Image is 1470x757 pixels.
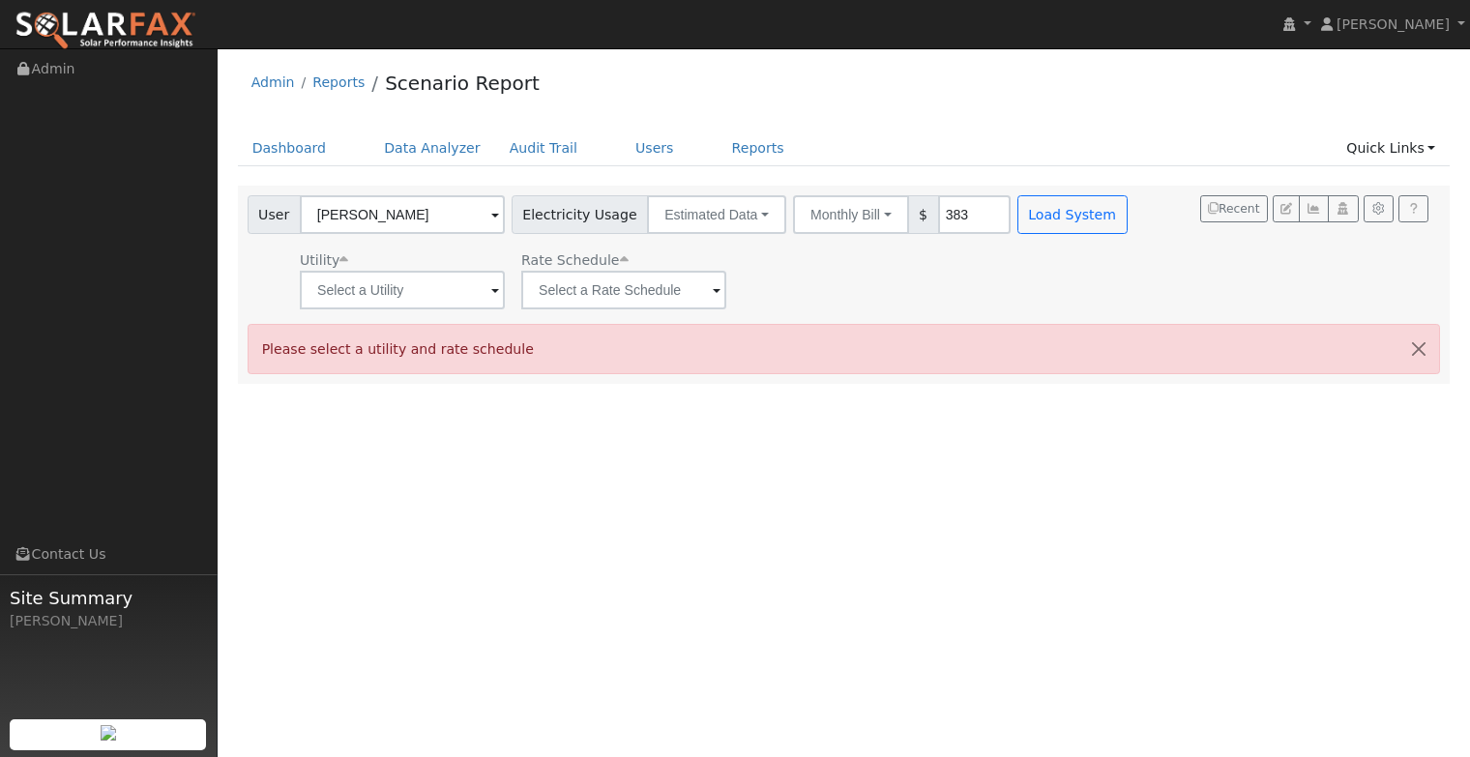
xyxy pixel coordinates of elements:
a: Reports [718,131,799,166]
a: Audit Trail [495,131,592,166]
div: [PERSON_NAME] [10,611,207,631]
a: Admin [251,74,295,90]
button: Close [1398,325,1439,372]
a: Dashboard [238,131,341,166]
a: Reports [312,74,365,90]
button: Estimated Data [647,195,786,234]
div: Utility [300,250,505,271]
button: Settings [1364,195,1394,222]
button: Monthly Bill [793,195,909,234]
button: Recent [1200,195,1268,222]
a: Scenario Report [385,72,540,95]
a: Quick Links [1332,131,1450,166]
input: Select a User [300,195,505,234]
img: SolarFax [15,11,196,51]
span: Alias: None [521,252,628,268]
button: Load System [1017,195,1128,234]
span: $ [908,195,939,234]
span: User [248,195,301,234]
input: Select a Utility [300,271,505,309]
button: Login As [1328,195,1358,222]
span: Please select a utility and rate schedule [262,341,534,357]
button: Edit User [1273,195,1300,222]
a: Help Link [1398,195,1428,222]
a: Data Analyzer [369,131,495,166]
button: Multi-Series Graph [1299,195,1329,222]
span: Site Summary [10,585,207,611]
a: Users [621,131,689,166]
span: Electricity Usage [512,195,648,234]
img: retrieve [101,725,116,741]
span: [PERSON_NAME] [1337,16,1450,32]
input: Select a Rate Schedule [521,271,726,309]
